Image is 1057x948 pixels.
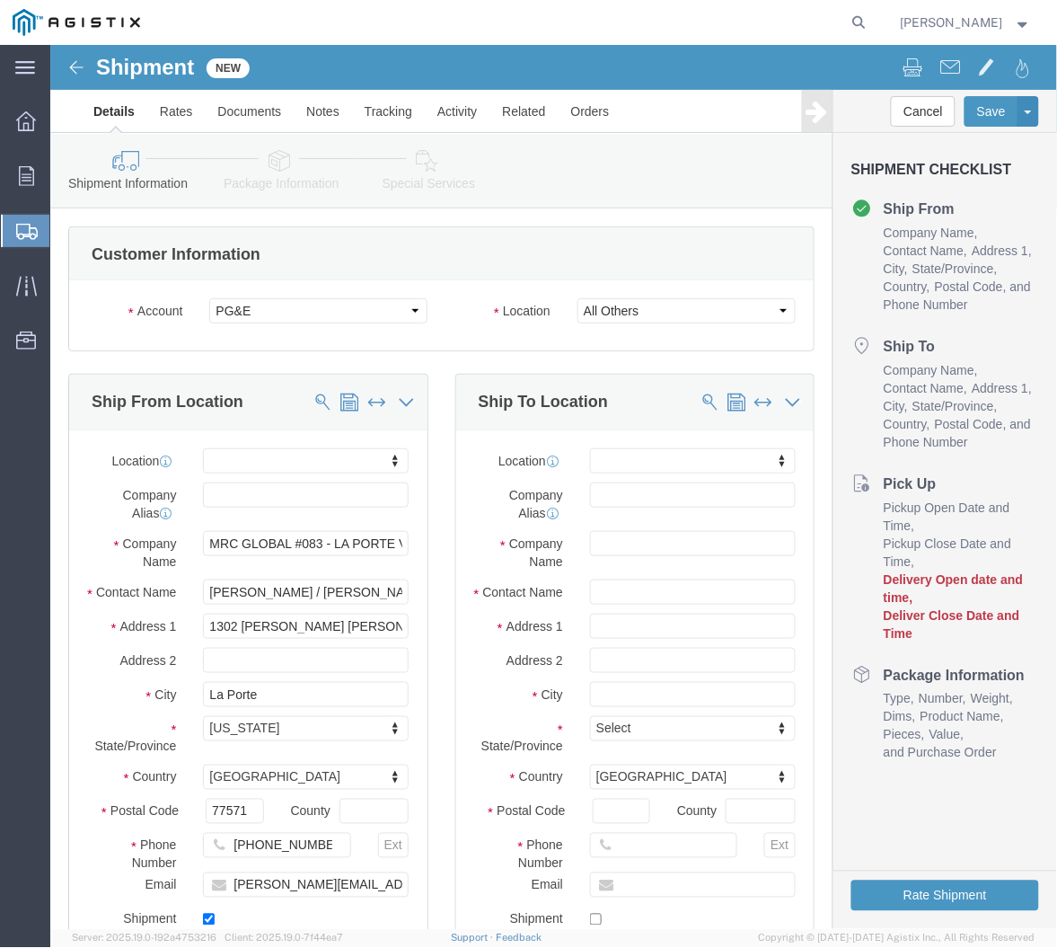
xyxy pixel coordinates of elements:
span: Server: 2025.19.0-192a4753216 [72,933,216,944]
a: Feedback [496,933,542,944]
img: logo [13,9,140,36]
span: Copyright © [DATE]-[DATE] Agistix Inc., All Rights Reserved [759,931,1035,946]
span: Client: 2025.19.0-7f44ea7 [225,933,343,944]
iframe: FS Legacy Container [50,45,1057,929]
span: Janice Fahrmeier [901,13,1003,32]
button: [PERSON_NAME] [900,12,1033,33]
a: Support [452,933,497,944]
